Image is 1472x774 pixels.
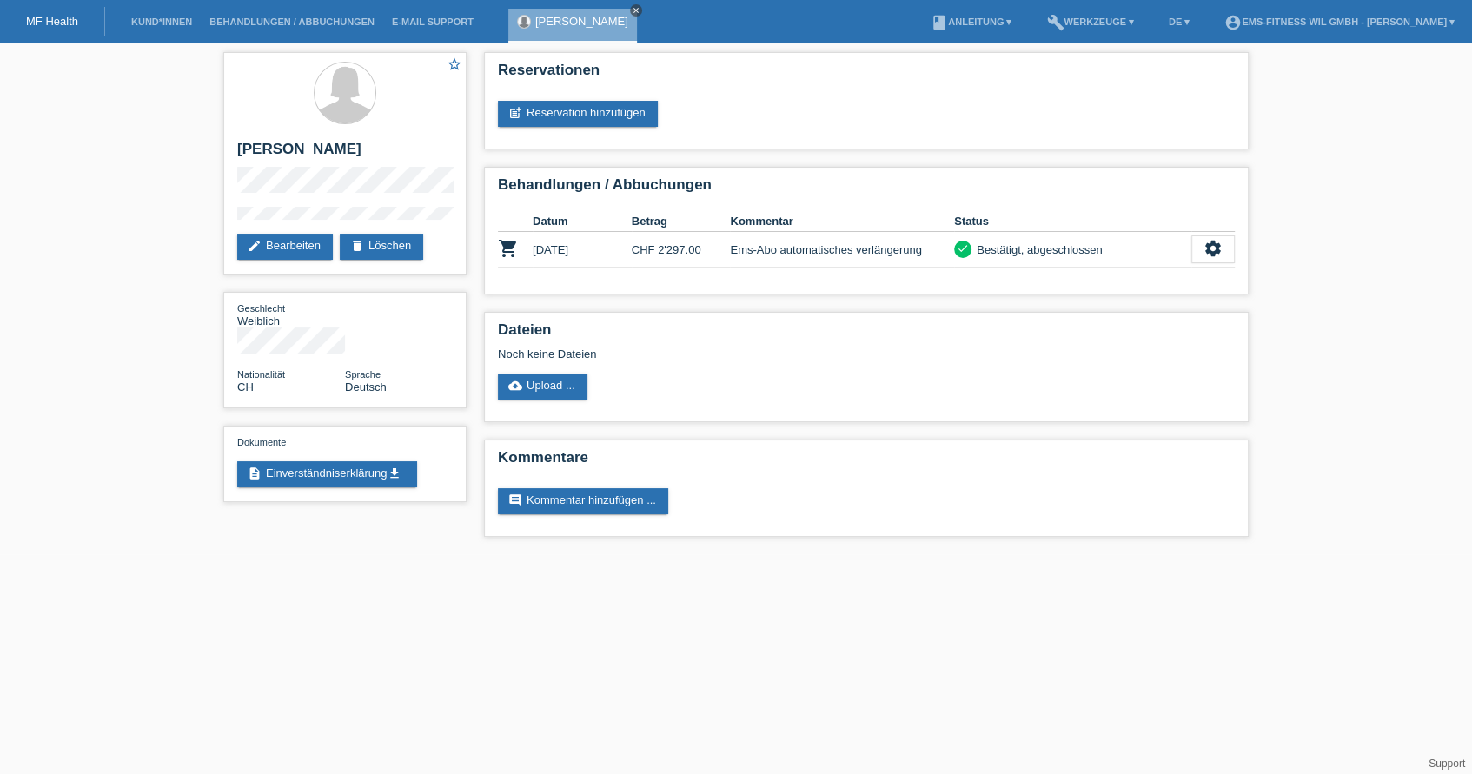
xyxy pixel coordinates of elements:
th: Datum [533,211,632,232]
i: book [931,14,948,31]
h2: [PERSON_NAME] [237,141,453,167]
a: DE ▾ [1160,17,1198,27]
a: deleteLöschen [340,234,423,260]
th: Status [954,211,1191,232]
i: POSP00024604 [498,238,519,259]
a: cloud_uploadUpload ... [498,374,587,400]
span: Nationalität [237,369,285,380]
a: editBearbeiten [237,234,333,260]
td: Ems-Abo automatisches verlängerung [730,232,954,268]
a: [PERSON_NAME] [535,15,628,28]
i: get_app [387,466,401,480]
i: post_add [508,106,522,120]
a: buildWerkzeuge ▾ [1038,17,1143,27]
div: Bestätigt, abgeschlossen [971,241,1103,259]
a: Behandlungen / Abbuchungen [201,17,383,27]
h2: Kommentare [498,449,1235,475]
td: [DATE] [533,232,632,268]
a: commentKommentar hinzufügen ... [498,488,668,514]
i: settings [1203,239,1223,258]
a: bookAnleitung ▾ [922,17,1020,27]
a: post_addReservation hinzufügen [498,101,658,127]
a: star_border [447,56,462,75]
span: Sprache [345,369,381,380]
i: comment [508,493,522,507]
div: Weiblich [237,301,345,327]
i: description [248,466,262,480]
span: Dokumente [237,437,286,447]
i: close [632,6,640,15]
a: MF Health [26,15,78,28]
i: build [1046,14,1064,31]
a: E-Mail Support [383,17,482,27]
i: edit [248,239,262,253]
h2: Reservationen [498,62,1235,88]
span: Deutsch [345,380,387,394]
a: descriptionEinverständniserklärungget_app [237,461,417,487]
h2: Dateien [498,321,1235,347]
td: CHF 2'297.00 [632,232,731,268]
a: account_circleEMS-Fitness Wil GmbH - [PERSON_NAME] ▾ [1216,17,1463,27]
span: Geschlecht [237,303,285,314]
i: account_circle [1224,14,1242,31]
th: Betrag [632,211,731,232]
i: delete [350,239,364,253]
a: Support [1429,757,1465,770]
span: Schweiz [237,380,254,394]
i: cloud_upload [508,379,522,393]
a: Kund*innen [123,17,201,27]
th: Kommentar [730,211,954,232]
i: check [957,242,969,255]
div: Noch keine Dateien [498,347,1029,361]
h2: Behandlungen / Abbuchungen [498,176,1235,202]
i: star_border [447,56,462,72]
a: close [630,4,642,17]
